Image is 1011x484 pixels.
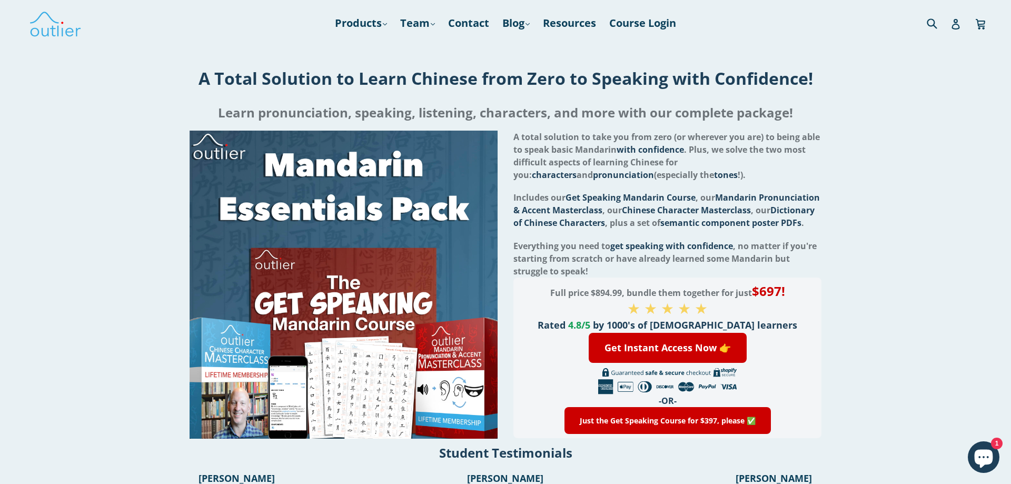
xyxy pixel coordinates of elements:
[443,14,494,33] a: Contact
[513,240,817,277] span: Everything you need to , no matter if you're starting from scratch or have already learned some M...
[513,192,820,229] span: Includes our , our , our , our , plus a set of .
[659,395,677,407] span: -OR-
[532,169,577,181] span: characters
[8,100,1003,125] h2: Learn pronunciation, speaking, listening, characters, and more with our complete package!
[965,441,1003,476] inbox-online-store-chat: Shopify online store chat
[550,287,785,299] span: Full price $894.99, bundle them together for just
[593,169,743,181] span: pronunciation
[593,319,797,331] span: by 1000's of [DEMOGRAPHIC_DATA] learners
[564,407,771,434] a: Just the Get Speaking Course for $397, please ✅
[714,169,738,181] span: tones
[513,204,815,229] span: Dictionary of Chinese Characters
[538,319,566,331] span: Rated
[617,144,684,155] span: with confidence
[627,298,708,318] span: ★ ★ ★ ★ ★
[604,14,681,33] a: Course Login
[566,192,696,203] span: Get Speaking Mandarin Course
[924,12,953,34] input: Search
[610,240,733,252] span: get speaking with confidence
[589,333,747,363] a: Get Instant Access Now 👉
[660,217,801,229] span: semantic component poster PDFs
[395,14,440,33] a: Team
[330,14,392,33] a: Products
[513,131,820,181] span: A total solution to take you from zero (or wherever you are) to being able to speak basic Mandari...
[752,282,785,300] span: $697!
[654,169,743,181] span: (especially the !)
[538,14,601,33] a: Resources
[622,204,751,216] span: Chinese Character Masterclass
[497,14,535,33] a: Blog
[20,444,991,461] h2: Student Testimonials
[8,67,1003,90] h1: A Total Solution to Learn Chinese from Zero to Speaking with Confidence!
[513,192,820,216] span: Mandarin Pronunciation & Accent Masterclass
[568,319,590,331] span: 4.8/5
[29,8,82,38] img: Outlier Linguistics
